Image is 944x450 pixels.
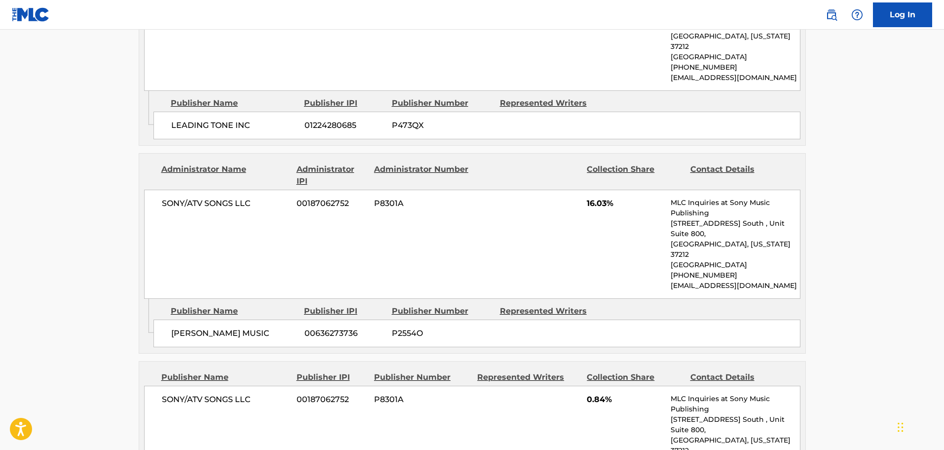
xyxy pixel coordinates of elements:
[822,5,841,25] a: Public Search
[374,198,470,209] span: P8301A
[895,403,944,450] iframe: Chat Widget
[873,2,932,27] a: Log In
[162,198,290,209] span: SONY/ATV SONGS LLC
[671,260,799,270] p: [GEOGRAPHIC_DATA]
[671,31,799,52] p: [GEOGRAPHIC_DATA], [US_STATE] 37212
[297,394,367,406] span: 00187062752
[671,270,799,281] p: [PHONE_NUMBER]
[587,394,663,406] span: 0.84%
[374,371,470,383] div: Publisher Number
[161,371,289,383] div: Publisher Name
[392,327,492,339] span: P2554O
[297,164,367,187] div: Administrator IPI
[671,239,799,260] p: [GEOGRAPHIC_DATA], [US_STATE] 37212
[847,5,867,25] div: Help
[392,305,492,317] div: Publisher Number
[171,97,297,109] div: Publisher Name
[671,198,799,218] p: MLC Inquiries at Sony Music Publishing
[587,371,682,383] div: Collection Share
[304,305,384,317] div: Publisher IPI
[671,62,799,73] p: [PHONE_NUMBER]
[297,371,367,383] div: Publisher IPI
[304,327,384,339] span: 00636273736
[374,164,470,187] div: Administrator Number
[671,218,799,239] p: [STREET_ADDRESS] South , Unit Suite 800,
[898,412,904,442] div: Drag
[162,394,290,406] span: SONY/ATV SONGS LLC
[690,371,786,383] div: Contact Details
[171,327,297,339] span: [PERSON_NAME] MUSIC
[671,73,799,83] p: [EMAIL_ADDRESS][DOMAIN_NAME]
[851,9,863,21] img: help
[500,97,601,109] div: Represented Writers
[587,198,663,209] span: 16.03%
[171,120,297,131] span: LEADING TONE INC
[304,120,384,131] span: 01224280685
[671,281,799,291] p: [EMAIL_ADDRESS][DOMAIN_NAME]
[161,164,289,187] div: Administrator Name
[477,371,579,383] div: Represented Writers
[297,198,367,209] span: 00187062752
[374,394,470,406] span: P8301A
[392,97,492,109] div: Publisher Number
[671,52,799,62] p: [GEOGRAPHIC_DATA]
[12,7,50,22] img: MLC Logo
[304,97,384,109] div: Publisher IPI
[671,414,799,435] p: [STREET_ADDRESS] South , Unit Suite 800,
[587,164,682,187] div: Collection Share
[826,9,837,21] img: search
[392,120,492,131] span: P473QX
[671,394,799,414] p: MLC Inquiries at Sony Music Publishing
[171,305,297,317] div: Publisher Name
[690,164,786,187] div: Contact Details
[500,305,601,317] div: Represented Writers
